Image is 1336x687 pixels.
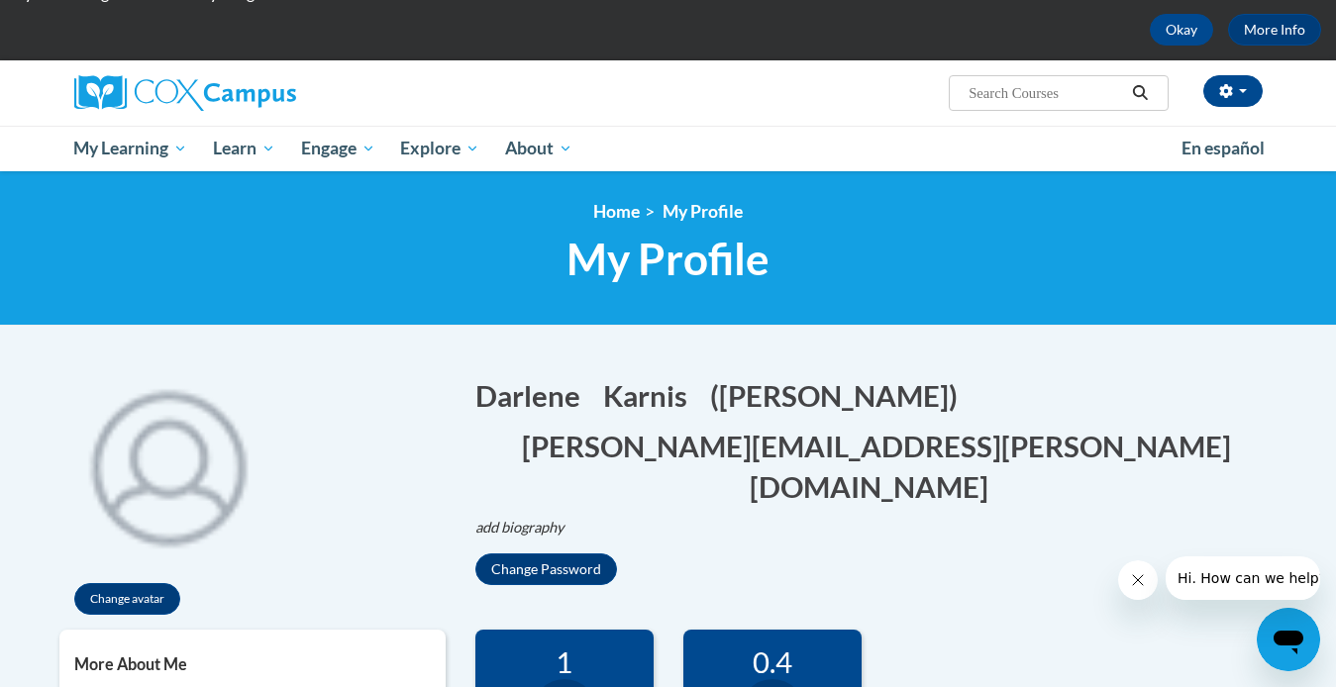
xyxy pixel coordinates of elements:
[59,355,277,573] img: profile avatar
[59,355,277,573] div: Click to change the profile picture
[492,126,585,171] a: About
[475,426,1278,507] button: Edit email address
[603,375,700,416] button: Edit last name
[663,201,743,222] span: My Profile
[12,14,160,30] span: Hi. How can we help?
[490,644,639,679] div: 1
[1228,14,1321,46] a: More Info
[475,553,617,585] button: Change Password
[710,375,971,416] button: Edit screen name
[593,201,640,222] a: Home
[1169,128,1278,169] a: En español
[73,137,187,160] span: My Learning
[475,375,593,416] button: Edit first name
[387,126,492,171] a: Explore
[61,126,201,171] a: My Learning
[1125,81,1155,105] button: Search
[74,654,431,673] h5: More About Me
[288,126,388,171] a: Engage
[1150,14,1213,46] button: Okay
[301,137,375,160] span: Engage
[1203,75,1263,107] button: Account Settings
[475,519,565,536] i: add biography
[967,81,1125,105] input: Search Courses
[213,137,275,160] span: Learn
[1166,556,1320,600] iframe: Message from company
[1182,138,1265,158] span: En español
[505,137,572,160] span: About
[74,75,296,111] img: Cox Campus
[698,644,847,679] div: 0.4
[475,517,580,539] button: Edit biography
[566,233,770,285] span: My Profile
[1257,608,1320,671] iframe: Button to launch messaging window
[200,126,288,171] a: Learn
[400,137,479,160] span: Explore
[45,126,1292,171] div: Main menu
[1118,560,1158,600] iframe: Close message
[74,583,180,615] button: Change avatar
